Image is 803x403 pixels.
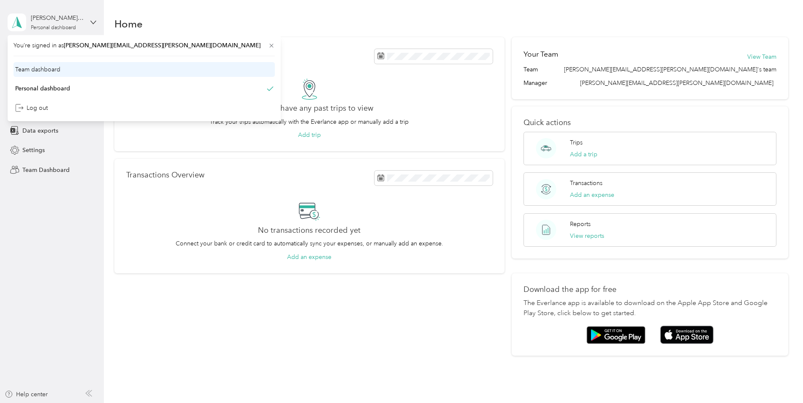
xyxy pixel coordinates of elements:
iframe: Everlance-gr Chat Button Frame [756,356,803,403]
p: Trips [570,138,583,147]
div: Team dashboard [15,65,60,74]
h2: No transactions recorded yet [258,226,361,235]
button: Add a trip [570,150,597,159]
span: [PERSON_NAME][EMAIL_ADDRESS][PERSON_NAME][DOMAIN_NAME]'s team [564,65,776,74]
span: You’re signed in as [14,41,275,50]
span: Manager [524,79,547,87]
p: Transactions Overview [126,171,204,180]
span: [PERSON_NAME][EMAIL_ADDRESS][PERSON_NAME][DOMAIN_NAME] [64,42,260,49]
span: Team Dashboard [22,166,70,174]
span: Data exports [22,126,58,135]
p: Transactions [570,179,602,188]
h2: You don’t have any past trips to view [245,104,373,113]
div: Personal dashboard [31,25,76,30]
p: Download the app for free [524,285,776,294]
p: Connect your bank or credit card to automatically sync your expenses, or manually add an expense. [176,239,443,248]
div: Log out [15,103,48,112]
div: Personal dashboard [15,84,70,93]
button: Add trip [298,131,321,139]
p: Reports [570,220,591,229]
button: Help center [5,390,48,399]
span: [PERSON_NAME][EMAIL_ADDRESS][PERSON_NAME][DOMAIN_NAME] [580,79,773,87]
div: [PERSON_NAME][EMAIL_ADDRESS][PERSON_NAME][DOMAIN_NAME] [31,14,84,22]
span: Settings [22,146,45,155]
button: Add an expense [287,253,331,261]
p: The Everlance app is available to download on the Apple App Store and Google Play Store, click be... [524,298,776,319]
p: Quick actions [524,118,776,127]
span: Team [524,65,538,74]
button: View Team [747,52,776,61]
button: Add an expense [570,191,614,199]
h1: Home [114,19,143,28]
button: View reports [570,231,604,240]
img: App store [660,326,713,344]
img: Google play [586,326,646,344]
h2: Your Team [524,49,558,60]
p: Track your trips automatically with the Everlance app or manually add a trip [210,117,409,126]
